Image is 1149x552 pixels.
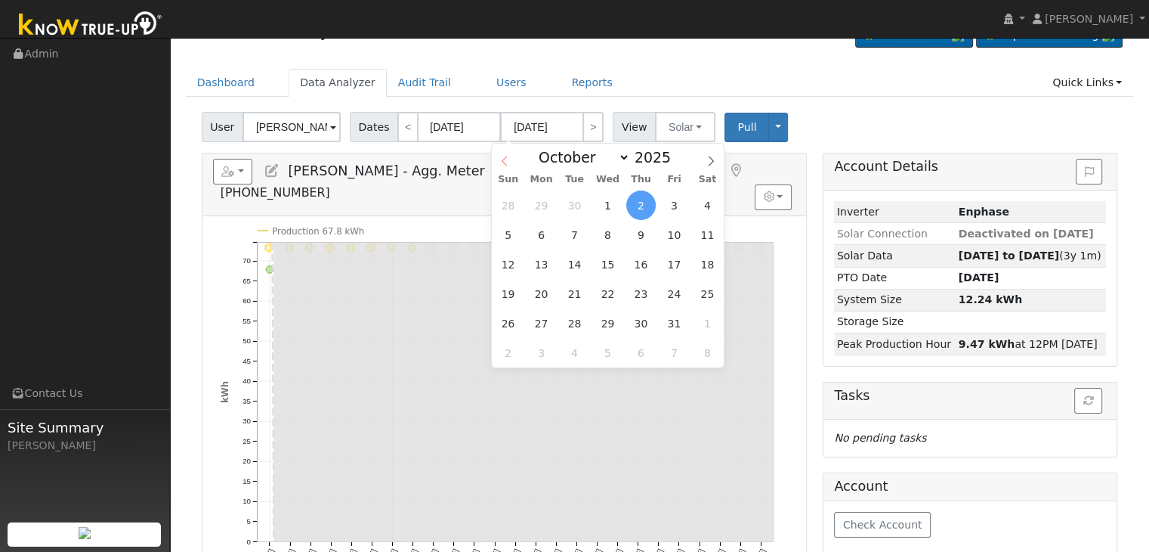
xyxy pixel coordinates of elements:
span: October 13, 2025 [527,250,556,279]
td: Storage Size [834,311,956,333]
span: User [202,112,243,142]
span: Deactivated on [DATE] [959,228,1094,240]
text: Production 67.8 kWh [272,226,364,237]
span: Check Account [843,519,922,531]
a: Quick Links [1041,69,1133,97]
span: October 15, 2025 [593,250,622,279]
span: Pull [737,121,756,133]
span: October 1, 2025 [593,191,622,220]
select: Month [531,148,630,166]
span: October 18, 2025 [693,250,722,279]
span: October 12, 2025 [493,250,523,279]
span: [DATE] [959,271,999,284]
span: November 1, 2025 [693,309,722,338]
text: 20 [242,457,251,465]
span: Sat [690,175,724,185]
a: Map [728,163,745,178]
span: October 31, 2025 [659,309,689,338]
span: November 7, 2025 [659,338,689,367]
span: October 7, 2025 [560,220,589,250]
input: Select a User [242,112,341,142]
span: November 2, 2025 [493,338,523,367]
text: kWh [219,381,230,403]
text: 10 [242,497,251,505]
span: October 28, 2025 [560,309,589,338]
h5: Tasks [834,388,1106,404]
span: October 26, 2025 [493,309,523,338]
span: October 3, 2025 [659,191,689,220]
span: October 21, 2025 [560,279,589,309]
td: Inverter [834,201,956,223]
img: retrieve [79,527,91,539]
a: > [582,112,604,142]
td: System Size [834,289,956,311]
text: 50 [242,336,251,345]
strong: ID: 3222011, authorized: 10/28/22 [959,206,1009,218]
text: 55 [242,317,251,325]
span: October 20, 2025 [527,279,556,309]
text: 60 [242,296,251,305]
span: October 6, 2025 [527,220,556,250]
button: Pull [724,113,769,142]
text: 15 [242,477,251,485]
span: (3y 1m) [959,250,1101,262]
span: October 22, 2025 [593,279,622,309]
td: at 12PM [DATE] [956,333,1106,355]
td: PTO Date [834,267,956,289]
text: 0 [246,537,251,545]
button: Refresh [1074,388,1102,414]
a: Dashboard [186,69,267,97]
span: October 23, 2025 [626,279,656,309]
span: Wed [591,175,625,185]
span: October 30, 2025 [626,309,656,338]
span: [PERSON_NAME] - Agg. Meter [288,163,484,178]
img: Know True-Up [11,8,170,42]
span: October 2, 2025 [626,191,656,220]
span: Thu [625,175,658,185]
strong: [DATE] to [DATE] [959,250,1059,262]
h5: Account [834,479,888,494]
text: 40 [242,377,251,385]
span: September 28, 2025 [493,191,523,220]
span: November 3, 2025 [527,338,556,367]
span: September 30, 2025 [560,191,589,220]
a: Edit User (5010) [264,163,280,178]
a: Users [485,69,538,97]
span: October 5, 2025 [493,220,523,250]
div: [PERSON_NAME] [8,438,162,454]
td: Solar Data [834,245,956,267]
span: September 29, 2025 [527,191,556,220]
span: October 19, 2025 [493,279,523,309]
span: October 24, 2025 [659,279,689,309]
span: Mon [525,175,558,185]
span: October 11, 2025 [693,220,722,250]
span: Solar Connection [837,228,928,240]
span: October 8, 2025 [593,220,622,250]
span: Sun [492,175,525,185]
text: 70 [242,256,251,265]
a: Audit Trail [387,69,462,97]
i: No pending tasks [834,432,926,444]
td: Peak Production Hour [834,333,956,355]
button: Solar [655,112,715,142]
text: 35 [242,397,251,405]
a: < [397,112,419,142]
i: 9/08 - Clear [264,243,273,252]
span: Dates [350,112,398,142]
span: November 4, 2025 [560,338,589,367]
text: 30 [242,417,251,425]
h5: Account Details [834,159,1106,175]
span: October 16, 2025 [626,250,656,279]
a: Data Analyzer [289,69,387,97]
span: [PHONE_NUMBER] [221,185,330,200]
a: Reports [561,69,624,97]
span: [PERSON_NAME] [1045,13,1133,25]
span: October 9, 2025 [626,220,656,250]
span: October 17, 2025 [659,250,689,279]
strong: 12.24 kWh [959,293,1022,305]
span: Fri [657,175,690,185]
span: October 10, 2025 [659,220,689,250]
strong: 9.47 kWh [959,338,1015,350]
span: October 25, 2025 [693,279,722,309]
span: Site Summary [8,417,162,438]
